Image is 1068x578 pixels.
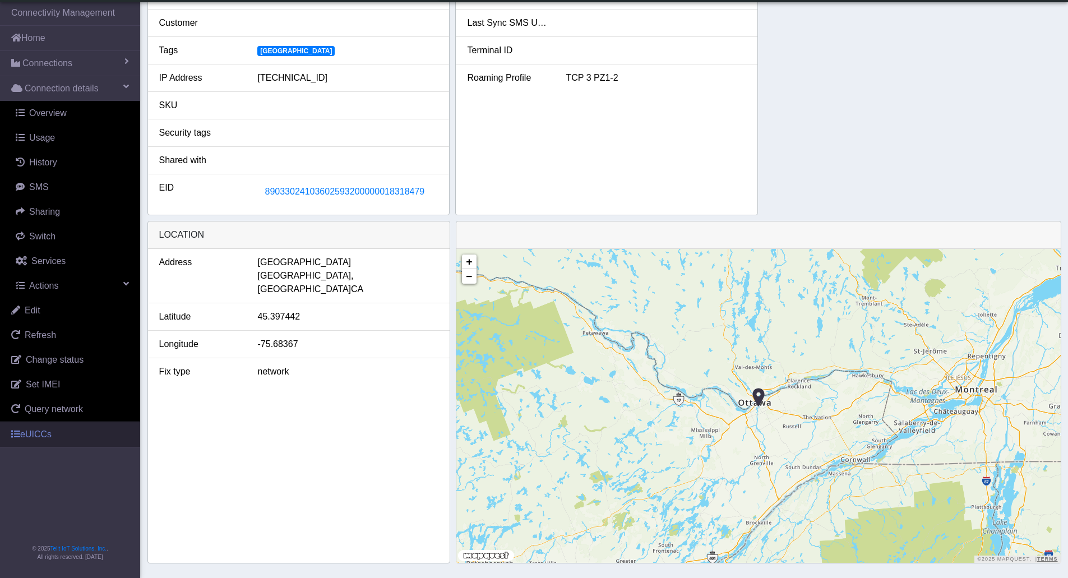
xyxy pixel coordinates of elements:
[148,221,450,249] div: LOCATION
[4,200,140,224] a: Sharing
[50,545,107,552] a: Telit IoT Solutions, Inc.
[29,108,67,118] span: Overview
[151,365,249,378] div: Fix type
[4,175,140,200] a: SMS
[151,71,249,85] div: IP Address
[249,71,446,85] div: [TECHNICAL_ID]
[557,71,755,85] div: TCP 3 PZ1-2
[151,256,249,296] div: Address
[22,57,72,70] span: Connections
[249,310,447,323] div: 45.397442
[462,269,477,284] a: Zoom out
[4,150,140,175] a: History
[29,133,55,142] span: Usage
[351,283,363,296] span: CA
[29,232,56,241] span: Switch
[974,556,1060,563] div: ©2025 MapQuest, |
[4,274,140,298] a: Actions
[29,281,58,290] span: Actions
[249,337,447,351] div: -75.68367
[25,330,56,340] span: Refresh
[4,126,140,150] a: Usage
[462,255,477,269] a: Zoom in
[4,249,140,274] a: Services
[459,16,557,30] div: Last Sync SMS Usage
[25,404,83,414] span: Query network
[29,207,60,216] span: Sharing
[151,337,249,351] div: Longitude
[258,256,352,269] span: [GEOGRAPHIC_DATA]
[29,158,57,167] span: History
[258,283,352,296] span: [GEOGRAPHIC_DATA]
[31,256,66,266] span: Services
[151,181,249,202] div: EID
[25,82,99,95] span: Connection details
[26,380,60,389] span: Set IMEI
[25,306,40,315] span: Edit
[249,365,447,378] div: network
[4,101,140,126] a: Overview
[151,310,249,323] div: Latitude
[29,182,49,192] span: SMS
[258,269,354,283] span: [GEOGRAPHIC_DATA],
[151,99,249,112] div: SKU
[257,46,335,56] span: [GEOGRAPHIC_DATA]
[265,187,424,196] span: 89033024103602593200000018318479
[257,181,432,202] button: 89033024103602593200000018318479
[151,16,249,30] div: Customer
[151,154,249,167] div: Shared with
[459,44,557,57] div: Terminal ID
[459,71,557,85] div: Roaming Profile
[151,126,249,140] div: Security tags
[4,224,140,249] a: Switch
[26,355,84,364] span: Change status
[1037,556,1058,562] a: Terms
[151,44,249,57] div: Tags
